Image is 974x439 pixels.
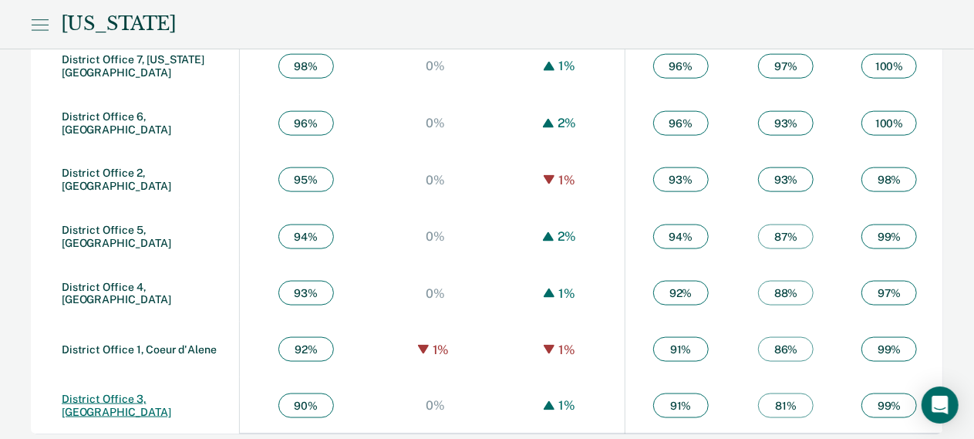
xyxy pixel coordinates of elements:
span: 91 % [653,337,709,362]
span: 92 % [278,337,334,362]
div: 0% [422,116,449,130]
span: 97 % [861,281,917,306]
span: 98 % [861,167,917,192]
div: 1% [554,398,579,413]
span: 99 % [861,337,917,362]
span: 81 % [758,393,814,418]
span: 93 % [653,167,709,192]
a: District Office 5, [GEOGRAPHIC_DATA] [62,224,171,249]
span: 93 % [758,167,814,192]
span: 100 % [861,111,917,136]
div: 0% [422,59,449,73]
a: District Office 2, [GEOGRAPHIC_DATA] [62,167,171,192]
div: 0% [422,286,449,301]
a: District Office 3, [GEOGRAPHIC_DATA] [62,393,171,418]
span: 86 % [758,337,814,362]
span: 90 % [278,393,334,418]
span: 95 % [278,167,334,192]
span: 87 % [758,225,814,249]
span: 98 % [278,54,334,79]
div: 0% [422,229,449,244]
div: 1% [554,59,579,73]
span: 99 % [861,225,917,249]
span: 96 % [653,111,709,136]
span: 100 % [861,54,917,79]
div: 0% [422,173,449,187]
span: 96 % [653,54,709,79]
div: 2% [554,116,581,130]
a: District Office 4, [GEOGRAPHIC_DATA] [62,281,171,306]
span: 97 % [758,54,814,79]
span: 93 % [758,111,814,136]
div: [US_STATE] [61,13,176,35]
div: Open Intercom Messenger [922,387,959,424]
span: 91 % [653,393,709,418]
span: 94 % [653,225,709,249]
a: District Office 6, [GEOGRAPHIC_DATA] [62,110,171,136]
div: 1% [554,286,579,301]
div: 2% [554,229,581,244]
span: 88 % [758,281,814,306]
div: 1% [554,343,579,357]
div: 0% [422,398,449,413]
div: 1% [554,173,579,187]
span: 99 % [861,393,917,418]
span: 94 % [278,225,334,249]
span: 92 % [653,281,709,306]
a: District Office 7, [US_STATE][GEOGRAPHIC_DATA] [62,53,204,79]
a: District Office 1, Coeur d'Alene [62,343,217,356]
span: 93 % [278,281,334,306]
div: 1% [429,343,453,357]
span: 96 % [278,111,334,136]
